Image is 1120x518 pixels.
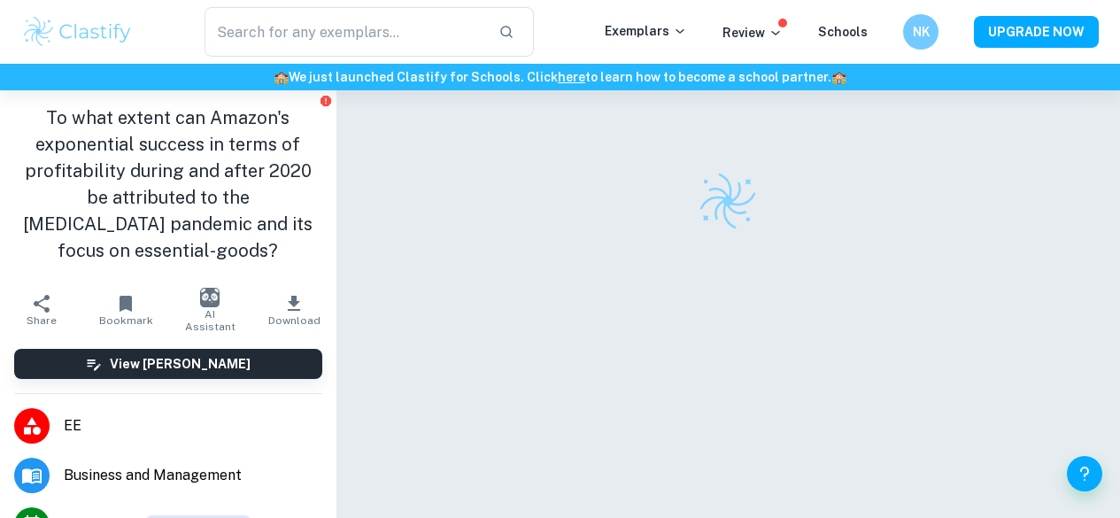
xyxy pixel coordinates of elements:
p: Review [722,23,783,43]
a: Schools [818,25,868,39]
button: NK [903,14,938,50]
h6: View [PERSON_NAME] [110,354,251,374]
img: AI Assistant [200,288,220,307]
span: 🏫 [831,70,846,84]
button: Download [252,285,336,335]
span: 🏫 [274,70,289,84]
h6: We just launched Clastify for Schools. Click to learn how to become a school partner. [4,67,1116,87]
h6: NK [911,22,931,42]
button: View [PERSON_NAME] [14,349,322,379]
button: Bookmark [84,285,168,335]
input: Search for any exemplars... [205,7,484,57]
img: Clastify logo [21,14,134,50]
a: here [558,70,585,84]
span: Bookmark [99,314,153,327]
p: Exemplars [605,21,687,41]
span: Download [268,314,321,327]
span: AI Assistant [179,308,242,333]
button: Help and Feedback [1067,456,1102,491]
span: Share [27,314,57,327]
button: UPGRADE NOW [974,16,1099,48]
span: Business and Management [64,465,322,486]
h1: To what extent can Amazon's exponential success in terms of profitability during and after 2020 b... [14,104,322,264]
button: Report issue [320,94,333,107]
img: Clastify logo [697,170,759,232]
button: AI Assistant [168,285,252,335]
span: EE [64,415,322,437]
